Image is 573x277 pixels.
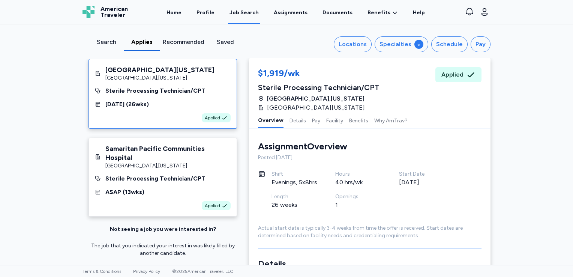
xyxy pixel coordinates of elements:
div: [DATE] [399,178,445,187]
div: Locations [339,40,367,49]
div: The job that you indicated your interest in was likely filled by another candidate. [88,242,237,257]
div: Applies [127,38,157,47]
div: Specialties [379,40,411,49]
a: Terms & Conditions [82,269,121,274]
div: Actual start date is typically 3-4 weeks from time the offer is received. Start dates are determi... [258,224,481,239]
button: Details [289,112,306,128]
h3: Details [258,258,481,270]
button: Specialties [375,36,428,52]
div: [GEOGRAPHIC_DATA][US_STATE] [105,65,214,74]
div: Recommended [163,38,204,47]
div: [GEOGRAPHIC_DATA] , [US_STATE] [105,74,214,82]
div: Saved [210,38,240,47]
button: Pay [312,112,320,128]
a: Benefits [367,9,398,17]
button: Overview [258,112,283,128]
div: Search [91,38,121,47]
div: Schedule [436,40,463,49]
div: Posted [DATE] [258,154,481,161]
div: Job Search [229,9,259,17]
div: Hours [335,170,381,178]
span: [GEOGRAPHIC_DATA] , [US_STATE] [267,94,364,103]
div: Pay [475,40,486,49]
div: Samaritan Pacific Communities Hospital [105,144,231,162]
span: [GEOGRAPHIC_DATA][US_STATE] [267,103,365,112]
div: 26 weeks [271,200,317,209]
div: Length [271,193,317,200]
div: Shift [271,170,317,178]
div: Sterile Processing Technician/CPT [258,82,379,93]
div: Evenings, 5x8hrs [271,178,317,187]
span: © 2025 American Traveler, LLC [172,269,233,274]
div: 40 hrs/wk [335,178,381,187]
button: Pay [471,36,490,52]
a: Privacy Policy [133,269,160,274]
button: Facility [326,112,343,128]
button: Benefits [349,112,368,128]
a: Job Search [228,1,260,24]
div: 1 [335,200,381,209]
div: [DATE] ( 26 wks) [105,100,149,109]
div: Openings [335,193,381,200]
div: Sterile Processing Technician/CPT [105,174,205,183]
span: Applied [441,70,463,79]
div: Assignment Overview [258,140,347,152]
div: [GEOGRAPHIC_DATA] , [US_STATE] [105,162,231,170]
img: Logo [82,6,94,18]
div: Start Date [399,170,445,178]
span: Benefits [367,9,390,17]
button: Schedule [431,36,468,52]
button: Locations [334,36,372,52]
div: ASAP ( 13 wks) [105,188,144,197]
div: Not seeing a job you were interested in? [110,226,216,233]
div: Sterile Processing Technician/CPT [105,86,205,95]
span: American Traveler [100,6,128,18]
span: Applied [205,203,220,209]
span: Applied [205,115,220,121]
button: Why AmTrav? [374,112,408,128]
div: $1,919/wk [258,67,379,81]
